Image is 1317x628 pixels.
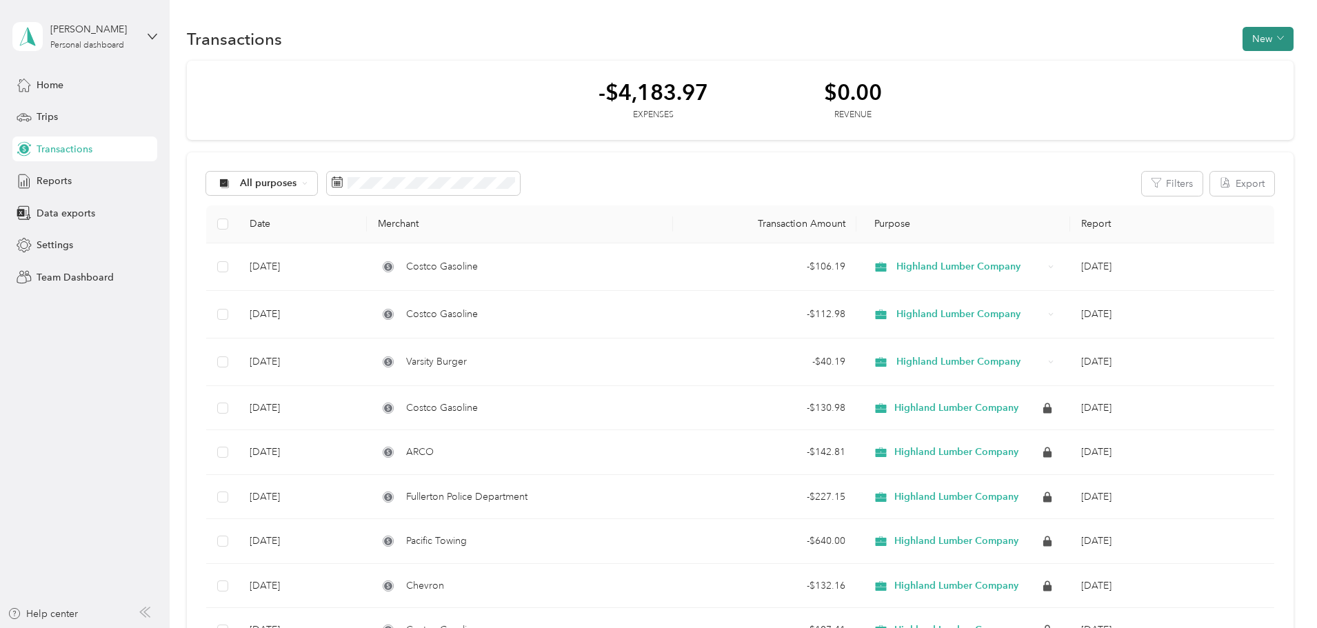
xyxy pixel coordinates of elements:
td: Aug 2025 [1070,564,1274,609]
button: Export [1210,172,1274,196]
div: Personal dashboard [50,41,124,50]
span: Settings [37,238,73,252]
th: Date [239,205,367,243]
td: Aug 2025 [1070,519,1274,564]
span: ARCO [406,445,434,460]
div: $0.00 [824,80,882,104]
span: Transactions [37,142,92,156]
td: [DATE] [239,564,367,609]
span: Varsity Burger [406,354,467,369]
td: Aug 2025 [1070,475,1274,520]
span: Costco Gasoline [406,259,478,274]
h1: Transactions [187,32,282,46]
div: - $227.15 [684,489,845,505]
td: Sep 2025 [1070,338,1274,386]
span: Costco Gasoline [406,401,478,416]
button: Help center [8,607,78,621]
div: - $130.98 [684,401,845,416]
td: Sep 2025 [1070,243,1274,291]
th: Report [1070,205,1274,243]
span: Costco Gasoline [406,307,478,322]
td: [DATE] [239,519,367,564]
td: Aug 2025 [1070,386,1274,431]
span: Purpose [867,218,911,230]
span: Data exports [37,206,95,221]
button: New [1243,27,1294,51]
span: Highland Lumber Company [896,259,1043,274]
th: Transaction Amount [673,205,856,243]
td: Sep 2025 [1070,291,1274,338]
span: Highland Lumber Company [894,491,1018,503]
span: Chevron [406,578,444,594]
span: Highland Lumber Company [896,307,1043,322]
span: Team Dashboard [37,270,114,285]
button: Filters [1142,172,1203,196]
span: Trips [37,110,58,124]
span: Pacific Towing [406,534,467,549]
span: Fullerton Police Department [406,489,527,505]
span: Highland Lumber Company [894,580,1018,592]
div: -$4,183.97 [599,80,708,104]
div: [PERSON_NAME] [50,22,137,37]
div: - $132.16 [684,578,845,594]
div: Expenses [599,109,708,121]
span: Highland Lumber Company [896,354,1043,369]
div: - $142.81 [684,445,845,460]
div: Revenue [824,109,882,121]
td: [DATE] [239,338,367,386]
td: [DATE] [239,430,367,475]
td: [DATE] [239,475,367,520]
div: - $112.98 [684,307,845,322]
iframe: Everlance-gr Chat Button Frame [1240,551,1317,628]
span: Reports [37,174,72,188]
td: [DATE] [239,386,367,431]
span: Highland Lumber Company [894,446,1018,458]
td: [DATE] [239,243,367,291]
td: Aug 2025 [1070,430,1274,475]
span: Home [37,78,63,92]
div: - $40.19 [684,354,845,369]
div: - $106.19 [684,259,845,274]
div: - $640.00 [684,534,845,549]
span: Highland Lumber Company [894,402,1018,414]
span: All purposes [240,179,297,188]
span: Highland Lumber Company [894,535,1018,547]
td: [DATE] [239,291,367,338]
th: Merchant [367,205,672,243]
